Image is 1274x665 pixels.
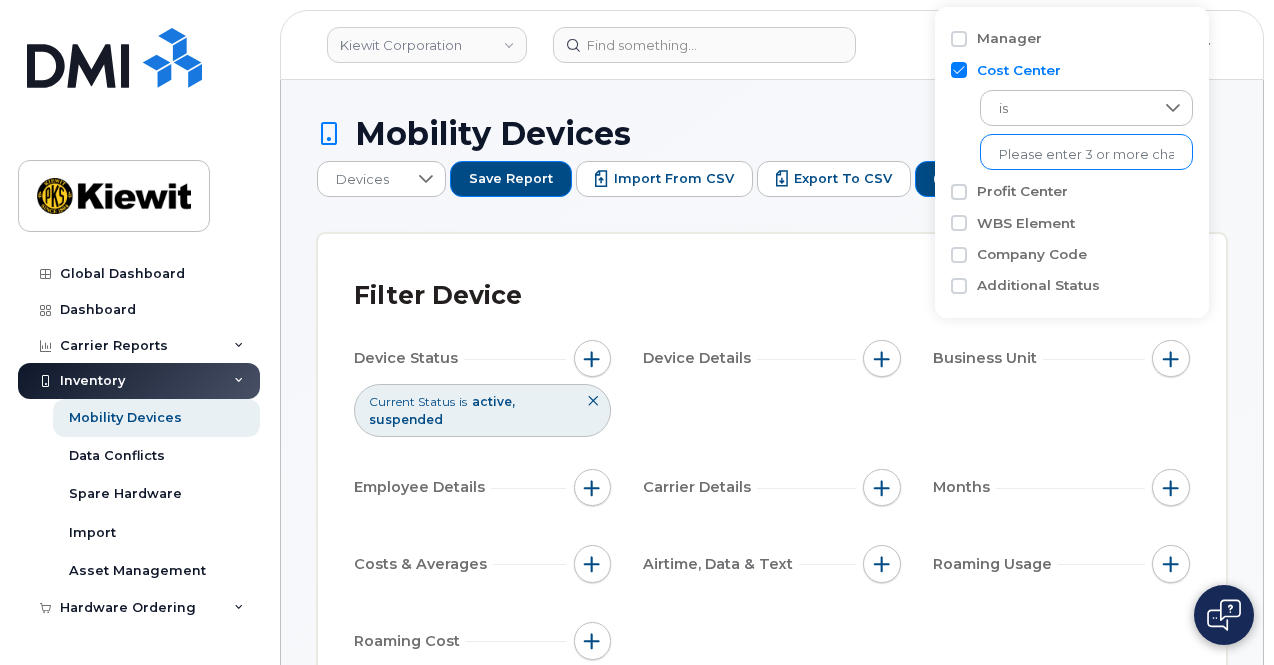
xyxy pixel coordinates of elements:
label: Cost Center [977,61,1061,80]
span: Import from CSV [614,170,734,188]
span: Device Details [643,348,757,369]
button: Export to CSV [757,161,912,197]
span: Costs & Averages [354,554,493,575]
span: Employee Details [354,477,491,498]
label: WBS Element [977,214,1075,233]
span: Mobility Devices [355,116,631,151]
span: Carrier Details [643,477,757,498]
button: Add Device [915,161,1056,197]
img: Open chat [1207,599,1241,631]
span: Export to CSV [794,170,892,188]
button: Save Report [450,161,572,197]
span: Roaming Cost [354,631,466,652]
span: Business Unit [933,348,1043,369]
span: suspended [369,412,443,427]
span: Device Status [354,348,464,369]
span: is [459,393,467,410]
label: Company Code [977,245,1087,264]
span: Airtime, Data & Text [643,554,799,575]
label: Profit Center [977,182,1068,201]
span: active [472,394,515,409]
span: is [981,91,1154,127]
span: Current Status [369,393,455,410]
span: Devices [318,162,407,198]
span: Months [933,477,996,498]
button: Import from CSV [576,161,753,197]
div: Filter Device [354,270,522,322]
label: Manager [977,29,1042,48]
span: Roaming Usage [933,554,1058,575]
label: Additional Status [977,276,1100,295]
span: Save Report [469,170,553,188]
input: Please enter 3 or more characters [999,146,1174,164]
